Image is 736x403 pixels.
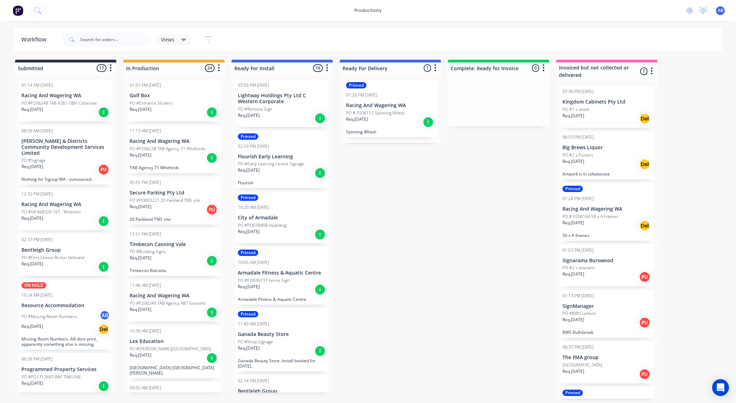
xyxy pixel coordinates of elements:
[562,88,594,95] div: 07:30 PM [DATE]
[21,209,81,215] p: PO #SR 668320 167 - Willetton
[21,255,84,261] p: PO #First Choice Bicton Debrand
[562,220,584,226] p: Req. [DATE]
[351,5,385,16] div: productivity
[127,279,221,322] div: 11:46 AM [DATE]Racing And Wagering WAPO #P206249 TAB Agency A87 GosnellsReq.[DATE]I
[562,99,651,105] p: Kingdom Cabinets Pty Ltd
[238,259,269,266] div: 10:05 AM [DATE]
[21,138,110,156] p: [PERSON_NAME] & Districts Community Development Services Limited
[562,171,651,177] p: Artwork is in collaborate
[562,330,651,335] p: BWS Bullsbrook
[562,293,594,299] div: 01:13 PM [DATE]
[130,249,166,255] p: PO #Building Signs
[21,157,46,164] p: PO #Signage
[560,244,654,286] div: 01:57 PM [DATE]Signarama BurswoodPO #2 x bracketsReq.[DATE]PU
[130,165,218,170] p: TAB Agency 71 Whitfords
[346,116,368,123] p: Req. [DATE]
[562,271,584,277] p: Req. [DATE]
[206,307,217,318] div: I
[130,231,161,237] div: 12:51 PM [DATE]
[130,128,161,134] div: 11:13 AM [DATE]
[562,258,651,264] p: Signarama Burswood
[235,192,329,243] div: Printed10:20 AM [DATE]City of ArmadalePO #PO039808 HoardingReq.[DATE]I
[21,82,53,88] div: 01:14 PM [DATE]
[235,247,329,305] div: Printed10:05 AM [DATE]Armadale Fitness & Aquatic CentrePO #PO039737 Fence SignReq.[DATE]IArmadale...
[235,308,329,371] div: Printed11:49 AM [DATE]Ganada Beauty StorePO #Shop SignageReq.[DATE]IGanada Beauty Store. Install ...
[346,92,377,98] div: 01:26 PM [DATE]
[21,100,97,106] p: PO #P206248 TAB A261 OBH Cottesloe
[238,222,286,229] p: PO #PO039808 Hoarding
[238,215,326,221] p: City of Armadale
[130,204,151,210] p: Req. [DATE]
[130,100,173,106] p: PO #Entrance Stickers
[130,106,151,113] p: Req. [DATE]
[639,220,650,231] div: Del
[80,33,150,47] input: Search for orders...
[98,164,109,175] div: PU
[21,128,53,134] div: 08:50 AM [DATE]
[21,282,46,289] div: ON HOLD
[562,233,651,238] p: 50 x A frames
[562,152,593,158] p: PO #2 x Posters
[130,306,151,313] p: Req. [DATE]
[562,134,594,140] div: 06:53 PM [DATE]
[21,247,110,253] p: Bentleigh Group
[21,177,110,182] p: Nothing for Signup WA - outsourced.
[314,284,326,295] div: I
[562,158,584,165] p: Req. [DATE]
[21,313,77,320] p: PO #Missing Room Numbers
[238,358,326,369] p: Ganada Beauty Store. Install booked for [DATE].
[238,106,272,112] p: PO #Remove Sign
[238,204,269,211] div: 10:20 AM [DATE]
[562,344,594,350] div: 06:37 PM [DATE]
[21,303,110,309] p: Resource Accommodation
[21,374,81,380] p: PO #PO1712693 RAP TIMELINE
[238,284,260,290] p: Req. [DATE]
[21,164,43,170] p: Req. [DATE]
[639,369,650,380] div: PU
[21,201,110,207] p: Racing And Wagering WA
[19,234,113,276] div: 02:37 PM [DATE]Bentleigh GroupPO #First Choice Bicton DebrandReq.[DATE]I
[130,82,161,88] div: 01:07 PM [DATE]
[639,317,650,328] div: PU
[130,197,200,204] p: PO #PO003221 20 Parkland TMS site
[238,180,326,185] p: Flourish
[562,106,590,113] p: PO #1 x sheet
[130,93,218,99] p: Golf Box
[560,290,654,338] div: 01:13 PM [DATE]SignManagerPO #BWS LettersReq.[DATE]PUBWS Bullsbrook
[235,131,329,189] div: Printed02:59 PM [DATE]Flourish Early LearningPO #Early Learning Centre SignageReq.[DATE]IFlourish
[562,362,602,368] p: [GEOGRAPHIC_DATA]
[21,106,43,113] p: Req. [DATE]
[314,345,326,357] div: I
[314,229,326,240] div: I
[238,154,326,160] p: Flourish Early Learning
[238,270,326,276] p: Armadale Fitness & Aquatic Centre
[235,79,329,127] div: 03:56 PM [DATE]Lightway Holdings Pty Ltd C Western CorporatePO #Remove SignReq.[DATE]I
[21,261,43,267] p: Req. [DATE]
[238,331,326,337] p: Ganada Beauty Store
[562,186,583,192] div: Printed
[98,261,109,272] div: I
[346,82,366,88] div: Printed
[238,167,260,173] p: Req. [DATE]
[238,161,304,167] p: PO #Early Learning Centre Signage
[130,190,218,196] p: Secure Parking Pty Ltd
[130,146,206,152] p: PO #P206238 TAB Agency 71 Whitfords
[314,167,326,179] div: I
[560,341,654,383] div: 06:37 PM [DATE]The FMA group[GEOGRAPHIC_DATA]Req.[DATE]PU
[206,352,217,364] div: I
[127,79,221,121] div: 01:07 PM [DATE]Golf BoxPO #Entrance StickersReq.[DATE]I
[21,292,53,298] div: 10:24 AM [DATE]
[346,110,405,116] p: PO # P206112 Spinning Wheel
[712,379,729,396] div: Open Intercom Messenger
[560,131,654,179] div: 06:53 PM [DATE]Big Brews LiquorPO #2 x PostersReq.[DATE]DelArtwork is in collaborate
[346,129,435,134] p: Spinning Wheel
[99,310,110,321] div: AB
[130,328,161,334] div: 10:30 AM [DATE]
[346,103,435,108] p: Racing And Wagering WA
[21,323,43,330] p: Req. [DATE]
[238,112,260,119] p: Req. [DATE]
[206,204,217,215] div: PU
[238,194,258,201] div: Printed
[206,107,217,118] div: I
[560,183,654,241] div: Printed01:28 PM [DATE]Racing And Wagering WAPO # P206164 50 x A FramesReq.[DATE]Del50 x A frames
